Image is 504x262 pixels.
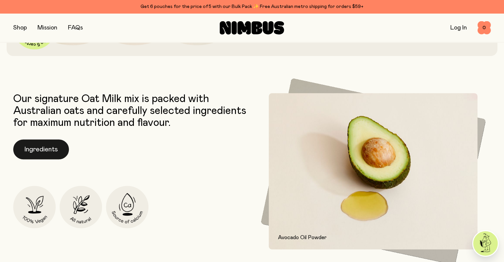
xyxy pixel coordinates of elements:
button: Ingredients [13,139,69,159]
p: Our signature Oat Milk mix is packed with Australian oats and carefully selected ingredients for ... [13,93,249,129]
button: 0 [477,21,491,34]
img: Avocado and avocado oil [269,93,478,250]
div: Get 6 pouches for the price of 5 with our Bulk Pack ✨ Free Australian metro shipping for orders $59+ [13,3,491,11]
p: Avocado Oil Powder [278,234,469,241]
a: FAQs [68,25,83,31]
img: agent [473,231,498,256]
a: Mission [37,25,57,31]
a: Log In [450,25,467,31]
